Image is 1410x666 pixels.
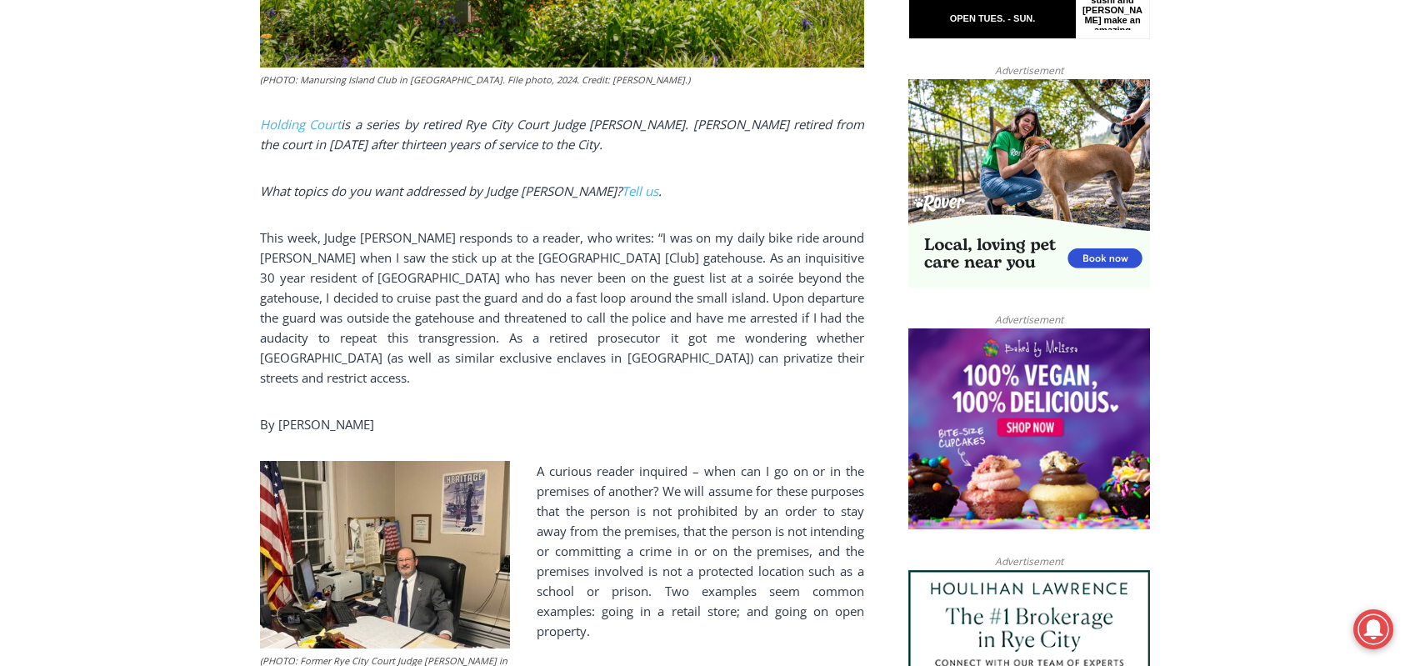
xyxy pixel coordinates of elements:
[5,172,163,235] span: Open Tues. - Sun. [PHONE_NUMBER]
[260,73,864,88] figcaption: (PHOTO: Manursing Island Club in [GEOGRAPHIC_DATA]. File photo, 2024. Credit: [PERSON_NAME].)
[978,63,1080,78] span: Advertisement
[260,461,864,641] p: A curious reader inquired – when can I go on or in the premises of another? We will assume for th...
[260,414,864,434] p: By [PERSON_NAME]
[401,162,807,208] a: Intern @ [DOMAIN_NAME]
[171,104,237,199] div: "the precise, almost orchestrated movements of cutting and assembling sushi and [PERSON_NAME] mak...
[109,30,412,46] div: Serving [GEOGRAPHIC_DATA] Since [DATE]
[978,553,1080,569] span: Advertisement
[436,166,772,203] span: Intern @ [DOMAIN_NAME]
[260,116,341,133] a: Holding Court
[1,168,167,208] a: Open Tues. - Sun. [PHONE_NUMBER]
[260,228,864,388] p: This week, Judge [PERSON_NAME] responds to a reader, who writes: “I was on my daily bike ride aro...
[260,183,662,199] em: What topics do you want addressed by Judge [PERSON_NAME]? .
[622,183,658,199] a: Tell us
[260,461,510,648] img: (PHOTO: Rye City Court Judge Joe Latwin in his office on Monday, December 5, 2022.)
[421,1,787,162] div: "[PERSON_NAME] and I covered the [DATE] Parade, which was a really eye opening experience as I ha...
[260,116,864,153] i: is a series by retired Rye City Court Judge [PERSON_NAME]. [PERSON_NAME] retired from the court i...
[978,312,1080,328] span: Advertisement
[507,18,580,64] h4: Book [PERSON_NAME]'s Good Humor for Your Event
[908,328,1150,530] img: Baked by Melissa
[495,5,602,76] a: Book [PERSON_NAME]'s Good Humor for Your Event
[403,1,503,76] img: s_800_809a2aa2-bb6e-4add-8b5e-749ad0704c34.jpeg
